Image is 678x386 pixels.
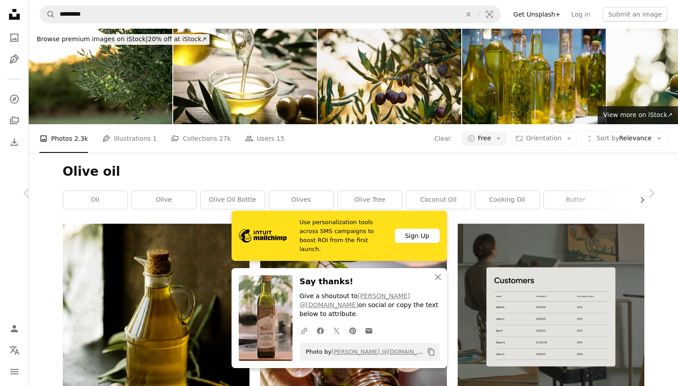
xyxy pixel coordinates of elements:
a: olive oil bottle [201,191,265,209]
a: Get Unsplash+ [508,7,566,22]
a: olive [132,191,196,209]
button: Clear [459,6,478,23]
button: Copy to clipboard [424,344,439,360]
div: 20% off at iStock ↗ [34,34,210,45]
img: file-1690386555781-336d1949dad1image [239,229,287,243]
img: Extra virgin olive oils on the shelf [462,29,606,124]
span: Orientation [526,134,561,142]
span: 15 [276,134,284,143]
a: Download History [5,133,23,151]
a: Collections [5,112,23,130]
a: Illustrations 1 [102,124,157,153]
span: Use personalization tools across SMS campaigns to boost ROI from the first launch. [300,218,388,254]
button: Submit an image [603,7,667,22]
span: Sort by [596,134,619,142]
a: [PERSON_NAME] @[DOMAIN_NAME] [332,348,437,355]
button: Language [5,341,23,359]
button: Clear [434,131,451,146]
span: Free [478,134,491,143]
span: Photo by on [302,345,424,359]
a: Log in / Sign up [5,320,23,338]
button: Sort byRelevance [581,131,667,146]
a: Log in [566,7,595,22]
span: Relevance [596,134,652,143]
a: Illustrations [5,50,23,68]
a: Explore [5,90,23,108]
a: Users 15 [245,124,284,153]
h1: Olive oil [63,164,644,180]
span: Browse premium images on iStock | [37,35,148,43]
a: Use personalization tools across SMS campaigns to boost ROI from the first launch.Sign Up [232,211,447,261]
button: Search Unsplash [40,6,55,23]
h3: Say thanks! [300,275,440,288]
a: View more on iStock↗ [598,106,678,124]
a: oil [63,191,127,209]
a: olive tree [338,191,402,209]
button: Visual search [479,6,500,23]
img: Green deep natural background with olive tree [29,29,172,124]
a: [PERSON_NAME] @[DOMAIN_NAME] [300,292,410,308]
a: cooking oil [475,191,539,209]
a: Browse premium images on iStock|20% off at iStock↗ [29,29,215,50]
a: food [612,191,677,209]
a: butter [544,191,608,209]
img: Ripe Olives Hanging on Lush Olive Tree Branches [318,29,461,124]
a: olives [269,191,333,209]
button: Menu [5,363,23,381]
form: Find visuals sitewide [39,5,501,23]
span: 27k [219,134,231,143]
a: Share on Twitter [328,321,345,339]
a: Photos [5,29,23,47]
a: Share on Pinterest [345,321,361,339]
a: Share on Facebook [312,321,328,339]
a: Next [624,150,678,236]
img: Pouring olive oil from jug into bowl on wooden table, closeup. Healthy cooking [173,29,317,124]
div: Sign Up [395,229,440,243]
a: coconut oil [407,191,471,209]
button: Free [462,131,507,146]
a: Share over email [361,321,377,339]
span: View more on iStock ↗ [603,111,673,118]
span: 1 [153,134,157,143]
a: clear glass cruet bottle [63,349,249,357]
button: Orientation [510,131,577,146]
p: Give a shoutout to on social or copy the text below to attribute. [300,292,440,319]
a: Collections 27k [171,124,231,153]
